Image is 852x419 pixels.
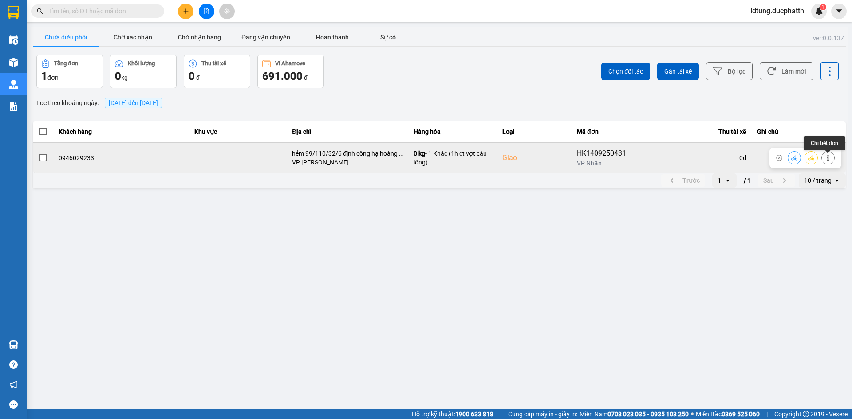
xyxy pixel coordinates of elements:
div: đ [189,69,245,83]
th: Hàng hóa [408,121,497,143]
span: 0 [115,70,121,82]
img: solution-icon [9,102,18,111]
button: Tổng đơn1đơn [36,55,103,88]
span: notification [9,380,18,389]
div: HK1409250431 [577,148,633,159]
span: Lọc theo khoảng ngày : [36,98,99,108]
div: Chi tiết đơn [804,136,845,150]
button: plus [178,4,193,19]
span: question-circle [9,360,18,369]
button: next page. current page 1 / 1 [758,174,795,187]
span: ldtung.ducphatth [743,5,811,16]
span: / 1 [744,175,751,186]
div: đơn [41,69,98,83]
div: Ví Ahamove [275,60,305,67]
div: Thu tài xế [643,126,746,137]
button: Khối lượng0kg [110,55,177,88]
div: 10 / trang [804,176,832,185]
div: VP [PERSON_NAME] [292,158,403,167]
strong: 1900 633 818 [455,411,493,418]
input: Tìm tên, số ĐT hoặc mã đơn [49,6,154,16]
button: Thu tài xế0 đ [184,55,250,88]
button: Chờ nhận hàng [166,28,233,46]
button: previous page. current page 1 / 1 [661,174,705,187]
span: Cung cấp máy in - giấy in: [508,409,577,419]
img: warehouse-icon [9,35,18,45]
div: Thu tài xế [201,60,226,67]
span: aim [224,8,230,14]
span: caret-down [835,7,843,15]
span: [DATE] đến [DATE] [105,98,162,108]
button: aim [219,4,235,19]
span: search [37,8,43,14]
button: Gán tài xế [657,63,699,80]
svg: open [724,177,731,184]
span: 0 kg [414,150,425,157]
div: hẻm 99/110/32/6 định công hạ hoàng mai [292,149,403,158]
button: Chọn đối tác [601,63,650,80]
th: Khách hàng [53,121,189,143]
img: warehouse-icon [9,80,18,89]
span: | [500,409,501,419]
span: copyright [803,411,809,417]
span: 0 [189,70,195,82]
img: icon-new-feature [815,7,823,15]
div: Tổng đơn [54,60,78,67]
div: 1 [718,176,721,185]
span: 691.000 [262,70,303,82]
button: Chờ xác nhận [99,28,166,46]
span: Hỗ trợ kỹ thuật: [412,409,493,419]
div: kg [115,69,172,83]
span: plus [183,8,189,14]
img: warehouse-icon [9,340,18,349]
span: file-add [203,8,209,14]
span: | [766,409,768,419]
strong: 0708 023 035 - 0935 103 250 [607,411,689,418]
button: Bộ lọc [706,62,753,80]
th: Ghi chú [752,121,846,143]
button: Hoàn thành [299,28,366,46]
button: Đang vận chuyển [233,28,299,46]
button: caret-down [831,4,847,19]
span: message [9,400,18,409]
span: Miền Bắc [696,409,760,419]
button: Ví Ahamove691.000 đ [257,55,324,88]
span: 1 [41,70,47,82]
sup: 1 [820,4,826,10]
span: ⚪️ [691,412,694,416]
img: warehouse-icon [9,58,18,67]
span: 1 [821,4,824,10]
svg: open [833,177,840,184]
div: Giao [502,153,566,163]
th: Mã đơn [572,121,638,143]
button: Sự cố [366,28,410,46]
span: Miền Nam [580,409,689,419]
div: 0 đ [643,153,746,162]
span: 14/09/2025 đến 14/09/2025 [109,99,158,106]
button: file-add [199,4,214,19]
th: Loại [497,121,572,143]
div: 0946029233 [59,153,184,162]
img: logo-vxr [8,6,19,19]
button: Chưa điều phối [33,28,99,46]
strong: 0369 525 060 [722,411,760,418]
div: đ [262,69,319,83]
span: Gán tài xế [664,67,692,76]
div: Khối lượng [128,60,155,67]
th: Khu vực [189,121,287,143]
div: VP Nhận [577,159,633,168]
button: Làm mới [760,62,813,80]
th: Địa chỉ [287,121,408,143]
div: - 1 Khác (1h ct vợt cầu lông) [414,149,492,167]
span: Chọn đối tác [608,67,643,76]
